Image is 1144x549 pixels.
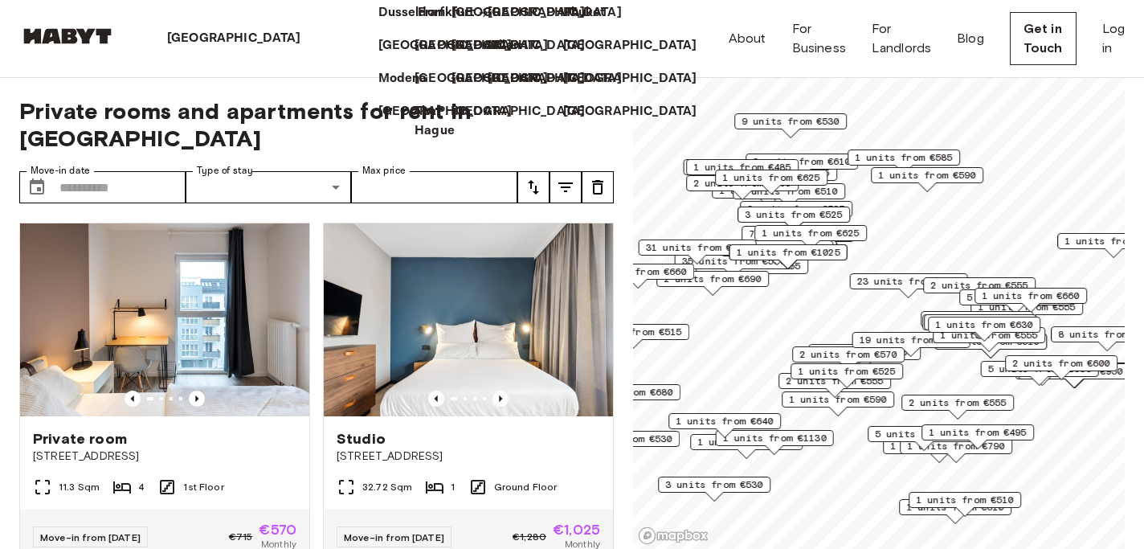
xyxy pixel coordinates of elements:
span: 2 units from €555 [909,395,1007,410]
span: 1 units from €570 [697,435,795,449]
span: 1 units from €585 [855,150,953,165]
div: Map marker [734,113,847,138]
span: 1 units from €645 [928,312,1026,326]
div: Map marker [909,492,1021,517]
div: Map marker [792,346,905,371]
a: For Landlords [872,19,931,58]
label: Move-in date [31,164,90,178]
span: 2 units from €510 [740,184,838,199]
p: [GEOGRAPHIC_DATA] [167,29,301,48]
span: 1 units from €660 [982,289,1080,303]
span: 2 units from €690 [664,272,762,286]
div: Map marker [690,434,803,459]
a: Modena [378,69,443,88]
div: Map marker [742,226,854,251]
span: 1 units from €660 [589,264,687,279]
a: [GEOGRAPHIC_DATA] [563,102,713,121]
div: Map marker [848,150,960,174]
span: 1 units from €525 [798,364,896,379]
span: 1 units from €610 [906,500,1004,514]
span: 2 units from €555 [786,374,884,388]
button: Previous image [125,391,141,407]
div: Map marker [582,264,694,289]
div: Map marker [868,426,980,451]
img: Habyt [19,28,116,44]
div: Map marker [778,373,891,398]
span: €570 [259,522,296,537]
span: 1 units from €485 [693,160,791,174]
button: Previous image [428,391,444,407]
span: 1 units from €590 [789,392,887,407]
div: Map marker [1005,355,1117,380]
div: Map marker [901,395,1014,420]
span: 23 units from €530 [857,274,961,289]
span: 1 units from €625 [722,170,820,185]
a: [GEOGRAPHIC_DATA] [488,69,638,88]
a: For Business [792,19,846,58]
span: 2 units from €555 [930,278,1028,293]
p: [GEOGRAPHIC_DATA] [451,102,586,121]
span: 1 units from €590 [878,168,976,182]
a: [GEOGRAPHIC_DATA] [563,69,713,88]
div: Map marker [668,413,781,438]
span: 31 units from €570 [646,240,750,255]
span: 5 units from €590 [875,427,973,441]
a: [GEOGRAPHIC_DATA] [378,36,529,55]
div: Map marker [852,332,970,357]
div: Map marker [715,170,827,195]
span: Move-in from [DATE] [344,531,444,543]
span: 1st Floor [183,480,223,494]
div: Map marker [959,289,1072,314]
span: 4 [138,480,145,494]
span: €1,280 [513,530,546,544]
div: Map marker [981,361,1099,386]
span: 2 units from €600 [1012,356,1110,371]
div: Map marker [922,314,1035,339]
button: Previous image [492,391,509,407]
div: Map marker [754,225,867,250]
a: Milan [488,36,537,55]
p: [GEOGRAPHIC_DATA] [563,69,697,88]
span: 5 units from €660 [966,290,1064,305]
p: [GEOGRAPHIC_DATA] [415,36,549,55]
div: Map marker [791,363,903,388]
div: Map marker [746,154,858,178]
span: 7 units from €585 [749,227,847,241]
span: 11.3 Sqm [59,480,100,494]
div: Map marker [850,273,968,298]
a: Blog [957,29,984,48]
a: [GEOGRAPHIC_DATA] [415,36,565,55]
span: 19 units from €575 [860,333,963,347]
a: [GEOGRAPHIC_DATA] [563,36,713,55]
a: [GEOGRAPHIC_DATA] [415,69,565,88]
span: Private room [33,429,127,449]
a: Dusseldorf [378,3,461,23]
img: Marketing picture of unit DE-01-12-003-01Q [20,223,309,416]
p: [GEOGRAPHIC_DATA] [488,69,622,88]
div: Map marker [899,499,1011,524]
p: [GEOGRAPHIC_DATA] [415,69,549,88]
span: [STREET_ADDRESS] [337,449,600,465]
span: 1 units from €640 [676,414,774,428]
div: Map marker [782,391,894,416]
a: [GEOGRAPHIC_DATA] [378,102,529,121]
div: Map marker [928,317,1040,342]
div: Map marker [924,314,1036,339]
span: 1 [451,480,455,494]
a: [GEOGRAPHIC_DATA] [451,36,602,55]
a: The Hague [415,102,471,141]
p: Phuket [563,3,606,23]
span: 1 units from €510 [916,493,1014,507]
img: Marketing picture of unit DE-01-481-006-01 [324,223,613,416]
span: Move-in from [DATE] [40,531,141,543]
span: 4 units from €530 [574,432,672,446]
div: Map marker [658,477,770,502]
span: 1 units from €680 [575,385,673,399]
div: Map marker [577,324,689,349]
span: 9 units from €530 [742,114,840,129]
a: Mapbox logo [638,526,709,545]
p: The Hague [415,102,455,141]
div: Map marker [729,244,848,269]
a: [GEOGRAPHIC_DATA] [451,102,602,121]
button: Choose date [21,171,53,203]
